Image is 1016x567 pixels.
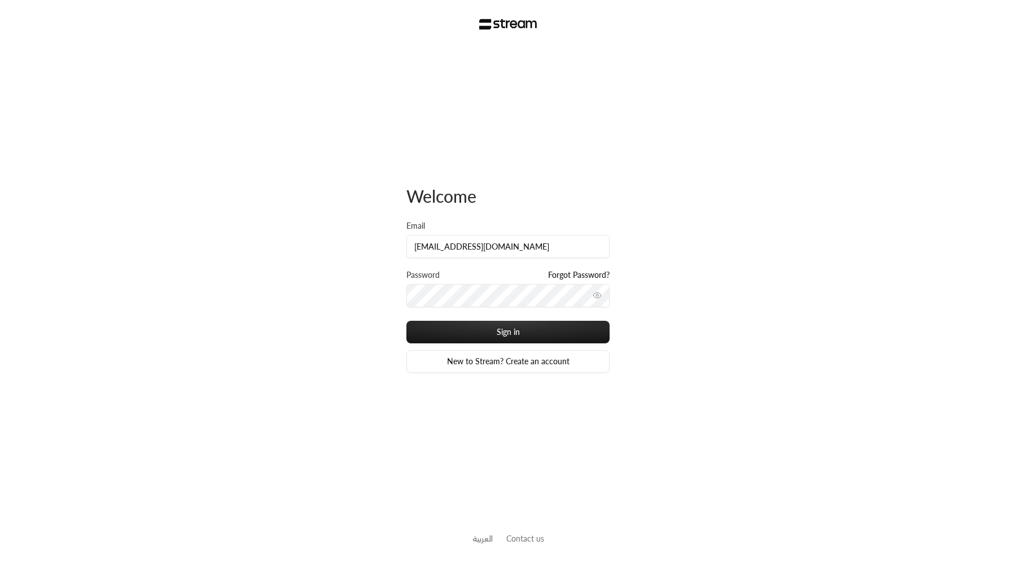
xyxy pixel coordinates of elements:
[406,269,440,281] label: Password
[588,286,606,304] button: toggle password visibility
[506,534,544,543] a: Contact us
[472,528,493,549] a: العربية
[406,186,476,206] span: Welcome
[479,19,537,30] img: Stream Logo
[506,533,544,544] button: Contact us
[406,321,610,343] button: Sign in
[406,220,425,232] label: Email
[548,269,610,281] a: Forgot Password?
[406,350,610,373] a: New to Stream? Create an account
